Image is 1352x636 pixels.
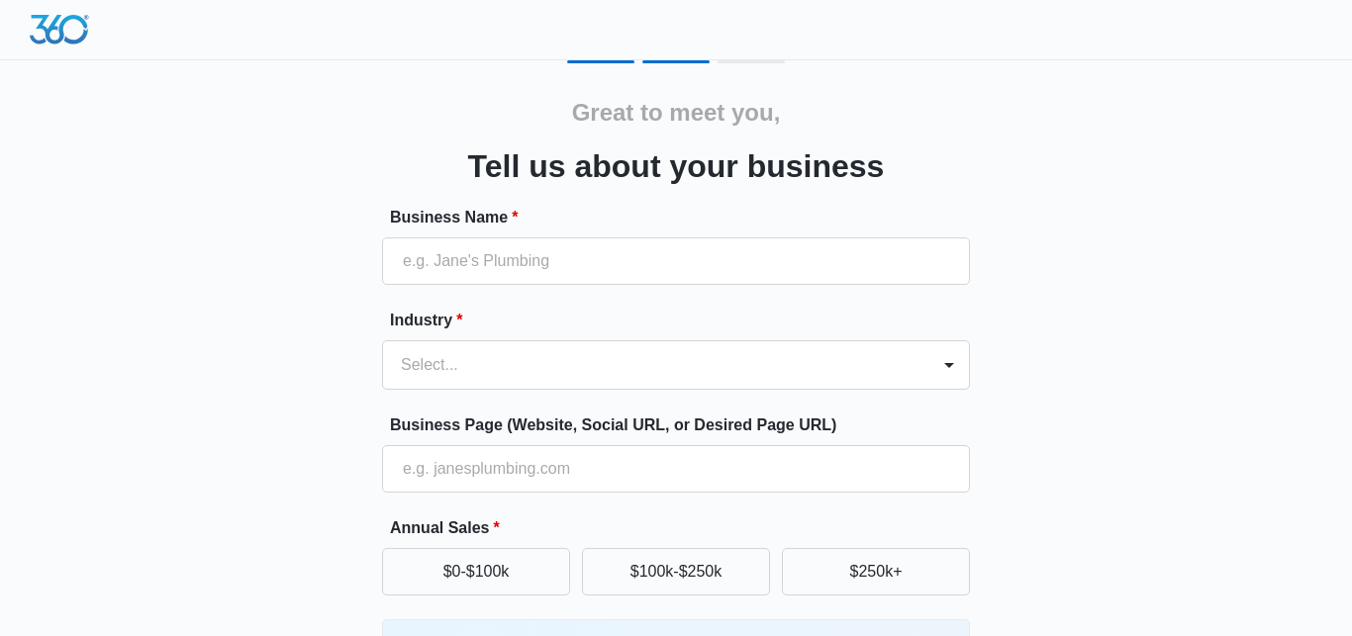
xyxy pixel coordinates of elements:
button: $250k+ [782,548,970,595]
label: Business Page (Website, Social URL, or Desired Page URL) [390,413,978,437]
h3: Tell us about your business [468,142,885,190]
input: e.g. Jane's Plumbing [382,237,970,285]
label: Industry [390,309,978,332]
label: Annual Sales [390,516,978,540]
input: e.g. janesplumbing.com [382,445,970,493]
h2: Great to meet you, [572,95,781,131]
button: $0-$100k [382,548,570,595]
label: Business Name [390,206,978,229]
button: $100k-$250k [582,548,770,595]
